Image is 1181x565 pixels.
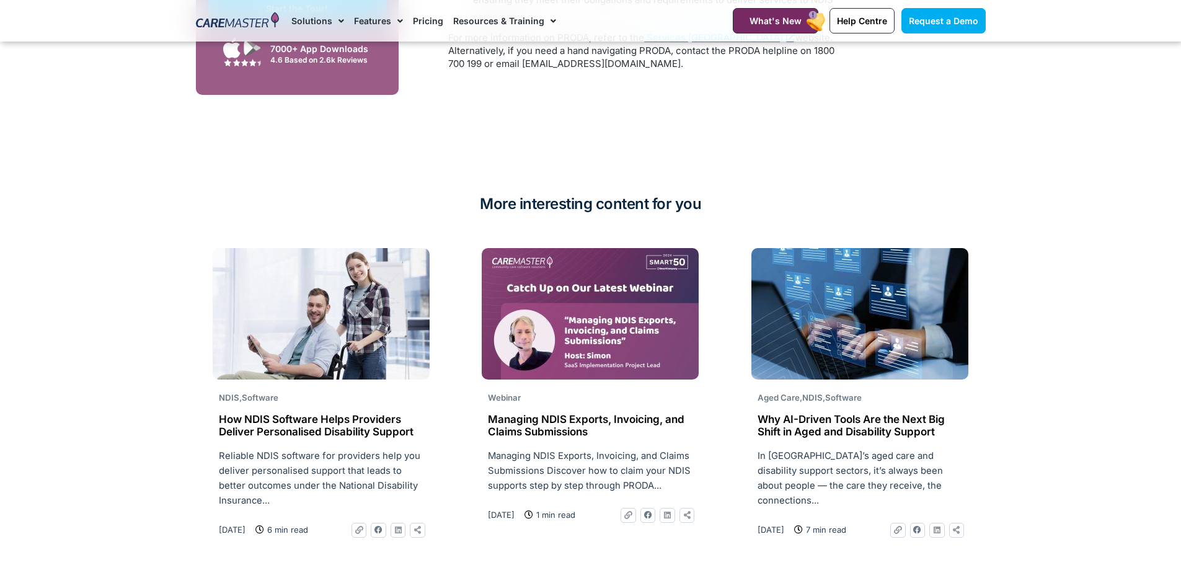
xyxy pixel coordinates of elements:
[224,59,261,66] img: Google Play Store App Review Stars
[488,413,692,438] h2: Managing NDIS Exports, Invoicing, and Claims Submissions
[219,413,423,438] h2: How NDIS Software Helps Providers Deliver Personalised Disability Support
[244,38,261,57] img: Google Play App Icon
[758,523,784,536] a: [DATE]
[196,194,986,214] h2: More interesting content for you
[448,32,834,69] span: website. Alternatively, if you need a hand navigating PRODA, contact the PRODA helpline on 1800 7...
[802,393,823,403] span: NDIS
[264,523,308,536] span: 6 min read
[758,393,800,403] span: Aged Care
[837,16,887,26] span: Help Centre
[751,248,968,380] img: ai-roster-blog
[901,8,986,33] a: Request a Demo
[647,32,783,43] span: Services [GEOGRAPHIC_DATA]
[758,413,962,438] h2: Why AI-Driven Tools Are the Next Big Shift in Aged and Disability Support
[213,248,430,380] img: smiley-man-woman-posing
[825,393,862,403] span: Software
[242,393,278,403] span: Software
[488,448,692,493] p: Managing NDIS Exports, Invoicing, and Claims Submissions Discover how to claim your NDIS supports...
[803,523,846,536] span: 7 min read
[482,248,699,380] img: Missed Webinar-18Jun2025_Website Thumb
[758,393,862,403] span: , ,
[219,448,423,508] p: Reliable NDIS software for providers help you deliver personalised support that leads to better o...
[829,8,895,33] a: Help Centre
[196,12,280,30] img: CareMaster Logo
[750,16,802,26] span: What's New
[909,16,978,26] span: Request a Demo
[758,525,784,535] time: [DATE]
[533,508,575,522] span: 1 min read
[488,510,515,520] time: [DATE]
[488,393,521,403] span: Webinar
[219,523,245,536] a: [DATE]
[219,393,278,403] span: ,
[448,32,644,43] span: For more information on PRODA, refer to the
[758,448,962,508] p: In [GEOGRAPHIC_DATA]’s aged care and disability support sectors, it’s always been about people — ...
[488,508,515,522] a: [DATE]
[219,525,245,535] time: [DATE]
[270,42,380,55] div: 7000+ App Downloads
[223,37,241,58] img: Apple App Store Icon
[219,393,239,403] span: NDIS
[270,55,380,65] div: 4.6 Based on 2.6k Reviews
[733,8,818,33] a: What's New
[644,32,795,43] a: Services [GEOGRAPHIC_DATA]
